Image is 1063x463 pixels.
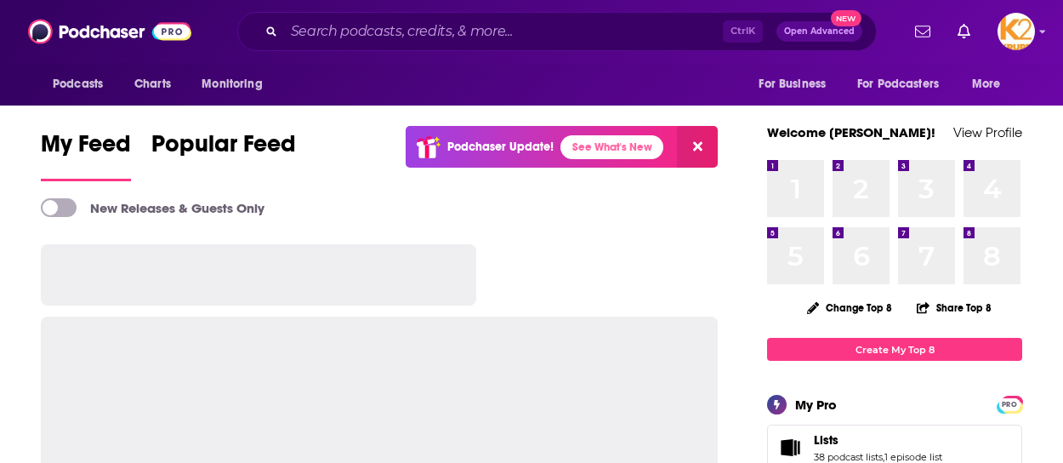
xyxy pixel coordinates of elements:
[151,129,296,169] span: Popular Feed
[814,432,942,448] a: Lists
[953,124,1022,140] a: View Profile
[814,432,838,448] span: Lists
[795,397,837,413] div: My Pro
[814,451,883,463] a: 38 podcast lists
[998,13,1035,50] button: Show profile menu
[797,297,902,318] button: Change Top 8
[41,68,125,100] button: open menu
[998,13,1035,50] span: Logged in as K2Krupp
[237,12,877,51] div: Search podcasts, credits, & more...
[28,15,191,48] img: Podchaser - Follow, Share and Rate Podcasts
[284,18,723,45] input: Search podcasts, credits, & more...
[723,20,763,43] span: Ctrl K
[41,129,131,181] a: My Feed
[190,68,284,100] button: open menu
[773,436,807,460] a: Lists
[134,72,171,96] span: Charts
[776,21,862,42] button: Open AdvancedNew
[202,72,262,96] span: Monitoring
[53,72,103,96] span: Podcasts
[759,72,826,96] span: For Business
[999,397,1020,410] a: PRO
[999,398,1020,411] span: PRO
[447,140,554,154] p: Podchaser Update!
[972,72,1001,96] span: More
[846,68,964,100] button: open menu
[560,135,663,159] a: See What's New
[767,338,1022,361] a: Create My Top 8
[884,451,942,463] a: 1 episode list
[916,291,992,324] button: Share Top 8
[151,129,296,181] a: Popular Feed
[831,10,861,26] span: New
[908,17,937,46] a: Show notifications dropdown
[41,129,131,169] span: My Feed
[747,68,847,100] button: open menu
[883,451,884,463] span: ,
[123,68,181,100] a: Charts
[857,72,939,96] span: For Podcasters
[998,13,1035,50] img: User Profile
[767,124,935,140] a: Welcome [PERSON_NAME]!
[951,17,977,46] a: Show notifications dropdown
[784,27,855,36] span: Open Advanced
[960,68,1022,100] button: open menu
[41,198,264,217] a: New Releases & Guests Only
